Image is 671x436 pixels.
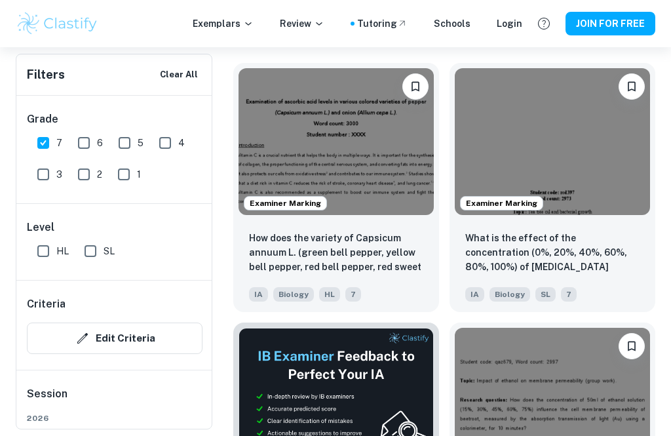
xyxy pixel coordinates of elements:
[56,136,62,150] span: 7
[178,136,185,150] span: 4
[249,287,268,302] span: IA
[619,73,645,100] button: Please log in to bookmark exemplars
[27,66,65,84] h6: Filters
[319,287,340,302] span: HL
[56,244,69,258] span: HL
[489,287,530,302] span: Biology
[402,73,429,100] button: Please log in to bookmark exemplars
[97,136,103,150] span: 6
[233,63,439,312] a: Examiner MarkingPlease log in to bookmark exemplarsHow does the variety of Capsicum annuum L. (gr...
[461,197,543,209] span: Examiner Marking
[465,231,640,275] p: What is the effect of the concentration (0%, 20%, 40%, 60%, 80%, 100%) of tea tree (Melaleuca alt...
[535,287,556,302] span: SL
[27,412,202,424] span: 2026
[56,167,62,182] span: 3
[137,167,141,182] span: 1
[619,333,645,359] button: Please log in to bookmark exemplars
[27,296,66,312] h6: Criteria
[450,63,655,312] a: Examiner MarkingPlease log in to bookmark exemplarsWhat is the effect of the concentration (0%, 2...
[561,287,577,302] span: 7
[533,12,555,35] button: Help and Feedback
[273,287,314,302] span: Biology
[157,65,201,85] button: Clear All
[104,244,115,258] span: SL
[434,16,470,31] a: Schools
[27,386,202,412] h6: Session
[244,197,326,209] span: Examiner Marking
[566,12,655,35] button: JOIN FOR FREE
[16,10,99,37] img: Clastify logo
[357,16,408,31] a: Tutoring
[345,287,361,302] span: 7
[138,136,144,150] span: 5
[97,167,102,182] span: 2
[465,287,484,302] span: IA
[27,111,202,127] h6: Grade
[497,16,522,31] a: Login
[455,68,650,215] img: Biology IA example thumbnail: What is the effect of the concentration
[239,68,434,215] img: Biology IA example thumbnail: How does the variety of Capsicum annuum
[193,16,254,31] p: Exemplars
[27,220,202,235] h6: Level
[280,16,324,31] p: Review
[27,323,202,354] button: Edit Criteria
[249,231,423,275] p: How does the variety of Capsicum annuum L. (green bell pepper, yellow bell pepper, red bell peppe...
